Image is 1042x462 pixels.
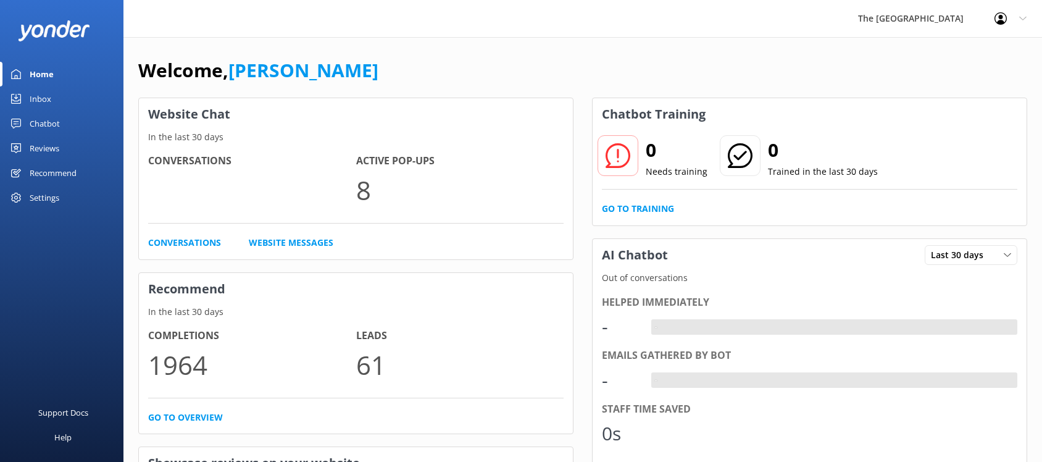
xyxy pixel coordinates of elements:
div: Helped immediately [602,295,1017,311]
h3: AI Chatbot [593,239,677,271]
a: Conversations [148,236,221,250]
div: - [651,372,661,388]
img: yonder-white-logo.png [19,20,90,41]
h2: 0 [646,135,707,165]
h4: Completions [148,328,356,344]
a: Go to Training [602,202,674,216]
h4: Active Pop-ups [356,153,564,169]
a: Go to overview [148,411,223,424]
div: - [602,312,639,342]
p: 1964 [148,344,356,385]
p: In the last 30 days [139,305,573,319]
span: Last 30 days [931,248,991,262]
p: 61 [356,344,564,385]
h3: Recommend [139,273,573,305]
h3: Website Chat [139,98,573,130]
p: Needs training [646,165,707,178]
div: Support Docs [38,400,88,425]
div: Reviews [30,136,59,161]
div: Settings [30,185,59,210]
p: In the last 30 days [139,130,573,144]
h1: Welcome, [138,56,378,85]
div: - [651,319,661,335]
h3: Chatbot Training [593,98,715,130]
div: 0s [602,419,639,448]
a: [PERSON_NAME] [228,57,378,83]
div: Recommend [30,161,77,185]
h4: Conversations [148,153,356,169]
div: Chatbot [30,111,60,136]
div: - [602,366,639,395]
div: Home [30,62,54,86]
p: 8 [356,169,564,211]
h2: 0 [768,135,878,165]
p: Trained in the last 30 days [768,165,878,178]
h4: Leads [356,328,564,344]
div: Emails gathered by bot [602,348,1017,364]
div: Help [54,425,72,450]
div: Inbox [30,86,51,111]
a: Website Messages [249,236,333,250]
div: Staff time saved [602,401,1017,418]
p: Out of conversations [593,271,1027,285]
